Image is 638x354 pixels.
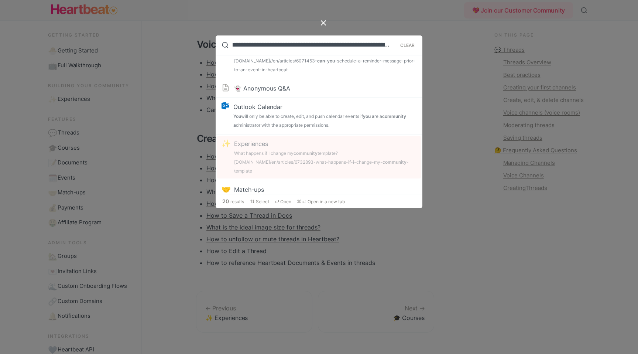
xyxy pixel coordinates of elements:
[233,113,407,128] strong: community a
[217,136,421,178] a: ✨ExperiencesWhat happens if I change mycommunitytemplate? [DOMAIN_NAME]/en/articles/6732893-what-...
[222,102,229,109] img: Outlook Calendar
[383,159,407,165] strong: community
[222,185,231,193] span: 🤝
[217,182,421,207] a: 🤝Match-upsConnect your members on autopilot & build a stronger, more engagedcommunity.
[217,99,421,133] a: Outlook CalendarOutlook CalendarYouwill only be able to create, edit, and push calendar events if...
[234,48,416,74] div: schedule a reminder message prior to an event in Heartbeat? [DOMAIN_NAME]//en/articles/6071453- -...
[217,81,421,96] a: 👻 Anonymous Q&A
[234,185,401,194] div: Match-ups
[250,199,269,204] span: Select
[222,139,231,147] span: ✨
[317,58,325,64] strong: can
[234,149,416,176] div: What happens if I change my template? [DOMAIN_NAME]/en/articles/6732893-what-happens-if-i-change-...
[275,199,291,204] span: Open
[222,198,244,204] span: results
[294,150,318,156] strong: community
[234,84,290,93] div: 👻 Anonymous Q&A
[234,139,416,148] div: Experiences
[217,35,421,77] a: 🗓️EventsCan youschedule a reminder message prior to an event in Heartbeat? [DOMAIN_NAME]//en/arti...
[233,112,416,130] div: will only be able to create, edit, and push calendar events if re a dministrator with the appropr...
[222,198,229,204] strong: 20
[297,199,345,204] span: Open in a new tab
[327,58,335,64] strong: you
[233,102,416,111] div: Outlook Calendar
[233,113,241,119] strong: You
[363,113,374,119] strong: you a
